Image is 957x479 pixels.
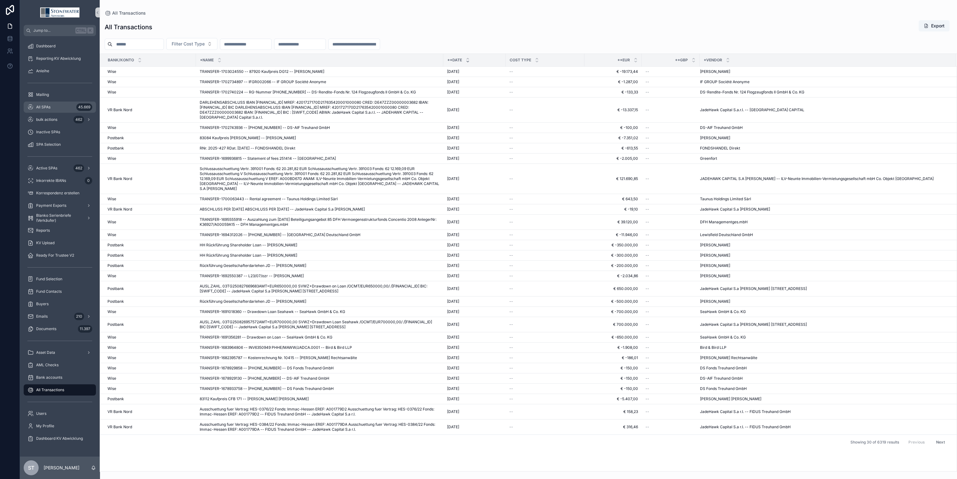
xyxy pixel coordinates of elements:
span: -- [645,156,649,161]
span: All Transactions [112,10,146,16]
span: JadeHawk Capital S.a.r.l. -- [GEOGRAPHIC_DATA] CAPITAL [700,107,804,112]
span: TRANSFER-1702740224 -- RG-Nummer [PHONE_NUMBER] -- DS-Rendite-Fonds Nr. 124 Flogzeugfonds II GmbH... [200,90,416,95]
span: [DATE] [447,156,459,161]
a: TRANSFER-1703024550 -- 87920 Kaufpreis DG12 -- [PERSON_NAME] [200,69,440,74]
a: TRANSFER-1702743936 -- [PHONE_NUMBER] -- DS-AIF Treuhand GmbH [200,125,440,130]
a: -- [645,243,696,248]
a: TRANSFER-1700063443 -- Rental agreement -- Taunus Holdings Limited Sàrl [200,197,440,202]
a: Postbank [107,286,192,291]
span: Anleihe [36,69,49,74]
a: [DATE] [447,156,502,161]
span: HH Rückführung Shareholder Loan -- [PERSON_NAME] [200,243,297,248]
span: TRANSFER-1692550387 -- L23/07/ozr -- [PERSON_NAME] [200,273,304,278]
a: -- [645,207,696,212]
span: [DATE] [447,135,459,140]
span: Reporting KV Abwicklung [36,56,81,61]
span: DFH Managementges.mbH [700,220,748,225]
a: € 643,50 [588,197,638,202]
span: [PERSON_NAME] [700,263,730,268]
a: AUSL.ZAHL. 03TG250827669683AMT+EUR650000,00 SVWZ+Drawdown on Loan /OCMT/EUR650000,00/ /[FINANCIAL... [200,284,440,294]
a: JadeHawk Capital S.a [PERSON_NAME] [700,207,949,212]
a: -- [645,107,696,112]
span: Wise [107,69,116,74]
span: Ctrl [75,27,87,34]
span: [DATE] [447,146,459,151]
span: -- [645,243,649,248]
span: € -613,55 [588,146,638,151]
div: 0 [85,177,92,184]
a: € 650.000,00 [588,286,638,291]
a: IF GROUP Société Anonyme [700,79,949,84]
span: VR Bank Nord [107,176,132,181]
a: € -100,00 [588,125,638,130]
span: -- [509,135,513,140]
span: -- [509,232,513,237]
span: SPA Selection [36,142,61,147]
a: HH Rückführung Shareholder Loan -- [PERSON_NAME] [200,243,440,248]
span: -- [645,107,649,112]
a: [PERSON_NAME] [700,263,949,268]
a: € -300.000,00 [588,253,638,258]
a: -- [645,220,696,225]
a: -- [509,286,581,291]
a: -- [509,263,581,268]
span: Ready For Trustee V2 [36,253,74,258]
a: [DATE] [447,273,502,278]
a: [DATE] [447,220,502,225]
a: Taunus Holdings Limited Sàrl [700,197,949,202]
a: € -11.946,00 [588,232,638,237]
span: IF GROUP Société Anonyme [700,79,750,84]
a: DARLEHENSABSCHLUSS IBAN [FINANCIAL_ID] MREF: 4201727170D217635420001000080 CRED: DE47ZZZ000000036... [200,100,440,120]
a: [DATE] [447,79,502,84]
a: TRANSFER-1695555918 -- Auszahlung zum [DATE] Beteiligungsangebot 85 DFH Vermoegensstrukturfonds C... [200,217,440,227]
a: Inactive SPAs [24,126,96,138]
span: Dashboard [36,44,55,49]
a: -- [645,286,696,291]
span: Korrespondenz erstellen [36,191,79,196]
a: € -7.351,02 [588,135,638,140]
span: -- [509,253,513,258]
a: Postbank [107,263,192,268]
a: [PERSON_NAME] [700,253,949,258]
span: -- [509,263,513,268]
span: FONDSHANDEL Direkt [700,146,740,151]
a: ABSCHLUSS PER [DATE] ABSCHLUSS PER [DATE] -- JadeHawk Capital S.a [PERSON_NAME] [200,207,440,212]
a: -- [509,197,581,202]
span: Postbank [107,253,124,258]
a: [DATE] [447,107,502,112]
a: Postbank [107,146,192,151]
span: Wise [107,125,116,130]
a: -- [645,273,696,278]
a: [DATE] [447,286,502,291]
span: JADEHAWK CAPITAL S.A [PERSON_NAME] -- ILV-Neunte Immobilien-Vermietungsgesellschaft mbH Co. Objek... [700,176,934,181]
a: -- [645,253,696,258]
span: -- [645,207,649,212]
a: € 39.120,00 [588,220,638,225]
a: TRANSFER-1699936815 -- Statement of fees 251414 -- [GEOGRAPHIC_DATA] [200,156,440,161]
a: Anleihe [24,65,96,77]
a: Wise [107,273,192,278]
a: -- [645,79,696,84]
a: € -2.034,86 [588,273,638,278]
a: JADEHAWK CAPITAL S.A [PERSON_NAME] -- ILV-Neunte Immobilien-Vermietungsgesellschaft mbH Co. Objek... [700,176,949,181]
a: [DATE] [447,263,502,268]
a: Active SPAs462 [24,163,96,174]
span: Jump to... [33,28,73,33]
span: DS-AIF Treuhand GmbH [700,125,743,130]
span: [DATE] [447,79,459,84]
span: [DATE] [447,107,459,112]
span: -- [509,146,513,151]
span: Postbank [107,146,124,151]
a: Inkorrekte IBANs0 [24,175,96,186]
span: [DATE] [447,253,459,258]
a: -- [645,232,696,237]
a: -- [509,107,581,112]
span: [DATE] [447,232,459,237]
